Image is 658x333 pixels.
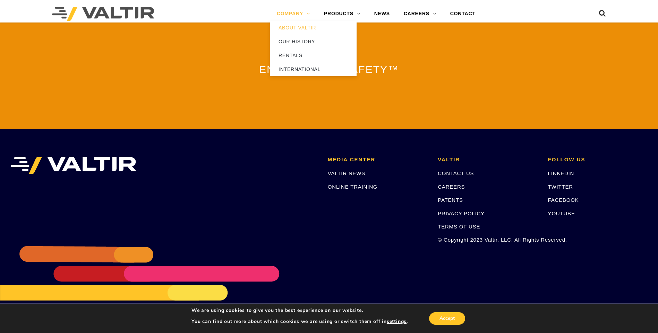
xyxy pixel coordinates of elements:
a: CAREERS [397,7,443,21]
p: You can find out more about which cookies we are using or switch them off in . [191,318,408,325]
a: TERMS OF USE [438,224,480,229]
a: COMPANY [270,7,317,21]
h2: MEDIA CENTER [328,157,427,163]
a: OUR HISTORY [270,35,357,48]
a: PATENTS [438,197,463,203]
a: CONTACT US [438,170,474,176]
a: ABOUT VALTIR [270,21,357,35]
p: We are using cookies to give you the best experience on our website. [191,307,408,314]
img: Valtir [52,7,154,21]
img: VALTIR [10,157,136,174]
a: PRIVACY POLICY [438,210,485,216]
a: CAREERS [438,184,465,190]
a: PRODUCTS [317,7,367,21]
a: RENTALS [270,48,357,62]
h2: VALTIR [438,157,537,163]
button: settings [387,318,407,325]
a: CONTACT [443,7,482,21]
h2: FOLLOW US [548,157,648,163]
p: © Copyright 2023 Valtir, LLC. All Rights Reserved. [438,236,537,244]
a: LINKEDIN [548,170,574,176]
a: INTERNATIONAL [270,62,357,76]
a: VALTIR NEWS [328,170,365,176]
a: YOUTUBE [548,210,575,216]
a: TWITTER [548,184,573,190]
a: ONLINE TRAINING [328,184,377,190]
span: ENGINEERING SAFETY™ [259,64,399,75]
a: FACEBOOK [548,197,579,203]
a: NEWS [367,7,397,21]
button: Accept [429,312,465,325]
